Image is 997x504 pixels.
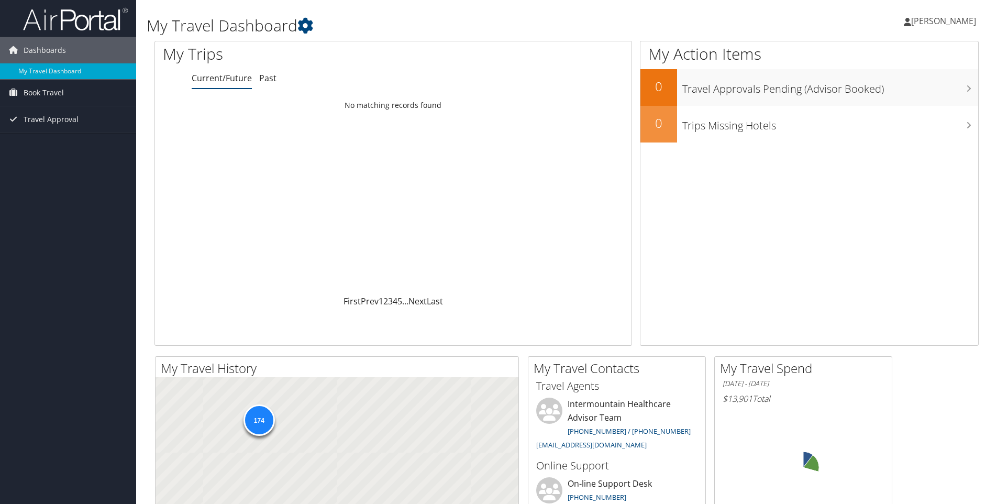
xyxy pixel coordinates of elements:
td: No matching records found [155,96,632,115]
span: … [402,295,408,307]
h3: Travel Approvals Pending (Advisor Booked) [682,76,978,96]
h2: My Travel History [161,359,518,377]
h3: Travel Agents [536,379,697,393]
h1: My Travel Dashboard [147,15,706,37]
a: 0Trips Missing Hotels [640,106,978,143]
h2: 0 [640,78,677,95]
a: 0Travel Approvals Pending (Advisor Booked) [640,69,978,106]
a: [PHONE_NUMBER] / [PHONE_NUMBER] [568,426,691,436]
h2: 0 [640,114,677,132]
span: Travel Approval [24,106,79,133]
h2: My Travel Spend [720,359,892,377]
li: Intermountain Healthcare Advisor Team [531,398,703,454]
a: Last [427,295,443,307]
div: 174 [243,404,274,436]
span: Book Travel [24,80,64,106]
h6: [DATE] - [DATE] [723,379,884,389]
h3: Trips Missing Hotels [682,113,978,133]
h1: My Action Items [640,43,978,65]
a: [PHONE_NUMBER] [568,492,626,502]
h2: My Travel Contacts [534,359,705,377]
a: 2 [383,295,388,307]
a: 4 [393,295,397,307]
a: Past [259,72,276,84]
h3: Online Support [536,458,697,473]
span: Dashboards [24,37,66,63]
img: airportal-logo.png [23,7,128,31]
a: 3 [388,295,393,307]
a: Current/Future [192,72,252,84]
span: [PERSON_NAME] [911,15,976,27]
h1: My Trips [163,43,425,65]
a: [EMAIL_ADDRESS][DOMAIN_NAME] [536,440,647,450]
a: Next [408,295,427,307]
a: [PERSON_NAME] [904,5,987,37]
a: 5 [397,295,402,307]
a: Prev [361,295,379,307]
a: 1 [379,295,383,307]
a: First [344,295,361,307]
h6: Total [723,393,884,404]
span: $13,901 [723,393,752,404]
